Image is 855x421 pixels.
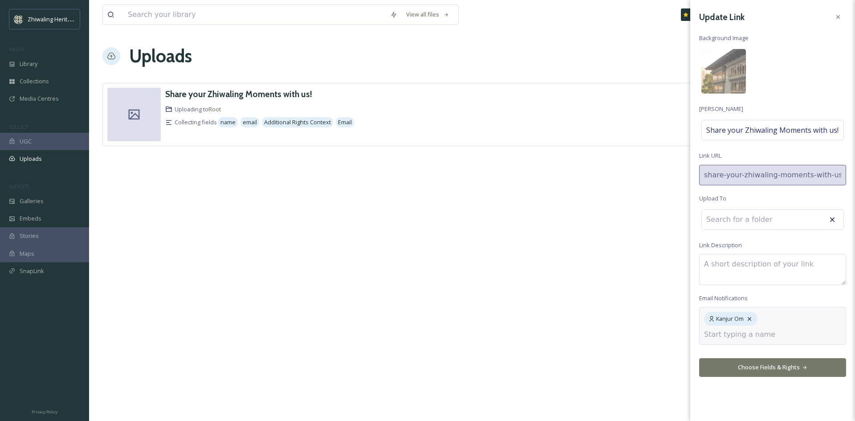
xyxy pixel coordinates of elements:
span: [PERSON_NAME] [699,105,743,113]
span: Email Notifications [699,294,748,302]
span: Collecting fields [175,118,217,127]
span: WIDGETS [9,183,29,190]
span: Link URL [699,151,721,160]
input: Start typing a name [704,329,793,340]
span: Embeds [20,214,41,223]
span: Email [338,118,352,127]
img: Screenshot%202025-04-29%20at%2011.05.50.png [14,15,23,24]
span: Collections [20,77,49,86]
span: Uploading to [175,105,221,114]
span: Uploads [20,155,42,163]
a: Share your Zhiwaling Moments with us! [165,88,312,101]
span: Kanjur Om [716,315,744,323]
img: 62baf79e-864a-4253-850f-623f7a430778.jpg [701,49,746,94]
a: Uploads [129,43,192,69]
input: Search your library [123,5,386,25]
span: Library [20,60,37,68]
span: Galleries [20,197,44,205]
span: Upload To [699,194,726,203]
span: Privacy Policy [32,409,57,415]
span: MEDIA [9,46,24,53]
a: Root [208,105,221,113]
span: Link Description [699,241,742,249]
span: Share your Zhiwaling Moments with us! [706,125,839,135]
span: name [220,118,236,127]
input: mylink [699,165,846,185]
button: Choose Fields & Rights [699,358,846,376]
span: UGC [20,137,32,146]
a: View all files [402,6,454,23]
span: email [243,118,257,127]
span: SnapLink [20,267,44,275]
input: Search for a folder [702,210,800,229]
span: COLLECT [9,123,28,130]
h3: Share your Zhiwaling Moments with us! [165,89,312,99]
h3: Update Link [699,11,745,24]
span: Maps [20,249,34,258]
span: Media Centres [20,94,59,103]
a: Privacy Policy [32,406,57,417]
a: What's New [681,8,725,21]
span: Additional Rights Context [264,118,331,127]
span: Background Image [699,34,749,42]
span: Zhiwaling Heritage [28,15,77,23]
span: Stories [20,232,39,240]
